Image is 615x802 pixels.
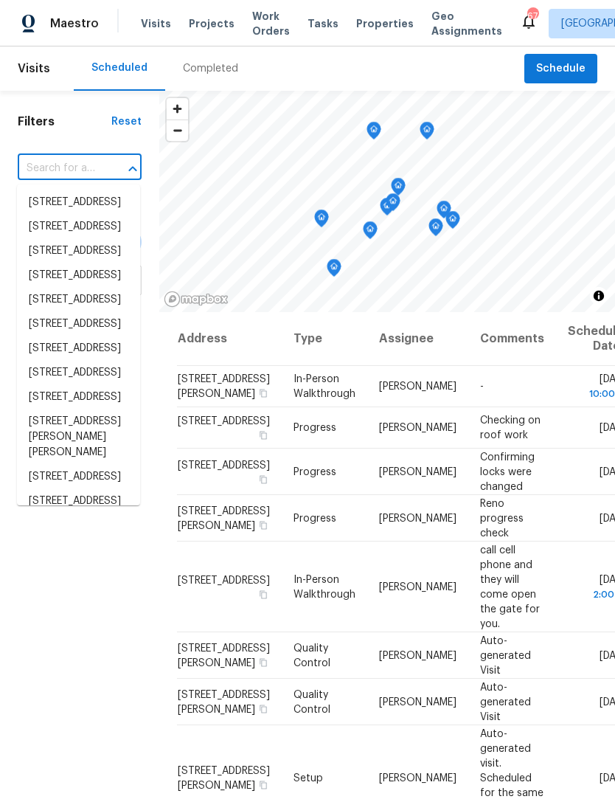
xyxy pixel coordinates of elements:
button: Zoom out [167,120,188,141]
li: [STREET_ADDRESS] [17,239,140,263]
span: Progress [293,513,336,523]
span: [STREET_ADDRESS][PERSON_NAME] [178,689,270,714]
span: [PERSON_NAME] [379,381,456,392]
th: Type [282,312,367,366]
span: Setup [293,772,323,783]
li: [STREET_ADDRESS] [17,361,140,385]
span: Maestro [50,16,99,31]
span: In-Person Walkthrough [293,574,355,599]
span: Checking on roof work [480,415,541,440]
li: [STREET_ADDRESS][PERSON_NAME][PERSON_NAME] [17,409,140,465]
span: Auto-generated Visit [480,635,531,675]
span: Progress [293,423,336,433]
button: Zoom in [167,98,188,120]
li: [STREET_ADDRESS] [17,465,140,489]
span: Zoom out [167,120,188,141]
span: Geo Assignments [431,9,502,38]
div: Scheduled [91,61,147,75]
button: Copy Address [257,655,270,668]
span: Toggle attribution [594,288,603,304]
div: Map marker [437,201,451,224]
span: Quality Control [293,689,330,714]
div: Map marker [386,193,400,216]
li: [STREET_ADDRESS] [17,215,140,239]
span: [PERSON_NAME] [379,650,456,660]
a: Mapbox homepage [164,291,229,308]
span: Reno progress check [480,498,524,538]
span: Properties [356,16,414,31]
span: Confirming locks were changed [480,452,535,491]
li: [STREET_ADDRESS] [17,385,140,409]
button: Toggle attribution [590,287,608,305]
button: Close [122,159,143,179]
span: [PERSON_NAME] [379,772,456,783]
span: Visits [18,52,50,85]
div: Completed [183,61,238,76]
span: [STREET_ADDRESS][PERSON_NAME] [178,765,270,790]
li: [STREET_ADDRESS] [17,190,140,215]
span: [PERSON_NAME] [379,513,456,523]
span: - [480,381,484,392]
div: Map marker [327,259,341,282]
span: [PERSON_NAME] [379,696,456,707]
button: Schedule [524,54,597,84]
input: Search for an address... [18,157,100,180]
span: [STREET_ADDRESS] [178,460,270,470]
span: Tasks [307,18,338,29]
div: Map marker [391,178,406,201]
th: Comments [468,312,556,366]
th: Address [177,312,282,366]
span: [STREET_ADDRESS] [178,416,270,426]
h1: Filters [18,114,111,129]
button: Copy Address [257,778,270,791]
span: In-Person Walkthrough [293,374,355,399]
li: [STREET_ADDRESS] [17,312,140,336]
div: Map marker [420,122,434,145]
span: call cell phone and they will come open the gate for you. [480,545,540,629]
li: [STREET_ADDRESS] [17,288,140,312]
span: [PERSON_NAME] [379,466,456,477]
div: Map marker [428,218,443,241]
span: Progress [293,466,336,477]
div: Map marker [366,122,381,145]
button: Copy Address [257,587,270,601]
div: Map marker [314,210,329,232]
span: [STREET_ADDRESS][PERSON_NAME] [178,505,270,530]
div: 67 [527,9,538,24]
span: Visits [141,16,171,31]
th: Assignee [367,312,468,366]
button: Copy Address [257,429,270,442]
span: [STREET_ADDRESS][PERSON_NAME] [178,643,270,668]
span: Quality Control [293,643,330,668]
button: Copy Address [257,472,270,485]
span: [STREET_ADDRESS][PERSON_NAME] [178,374,270,399]
span: Projects [189,16,234,31]
span: [PERSON_NAME] [379,423,456,433]
span: Work Orders [252,9,290,38]
li: [STREET_ADDRESS] [17,263,140,288]
span: Auto-generated Visit [480,682,531,722]
div: Map marker [380,198,395,221]
span: [STREET_ADDRESS] [178,575,270,585]
button: Copy Address [257,518,270,531]
button: Copy Address [257,702,270,715]
span: Schedule [536,60,586,78]
li: [STREET_ADDRESS][PERSON_NAME] [17,489,140,529]
span: [PERSON_NAME] [379,581,456,592]
button: Copy Address [257,387,270,400]
div: Map marker [363,221,378,244]
li: [STREET_ADDRESS] [17,336,140,361]
div: Reset [111,114,142,129]
div: Map marker [445,211,460,234]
